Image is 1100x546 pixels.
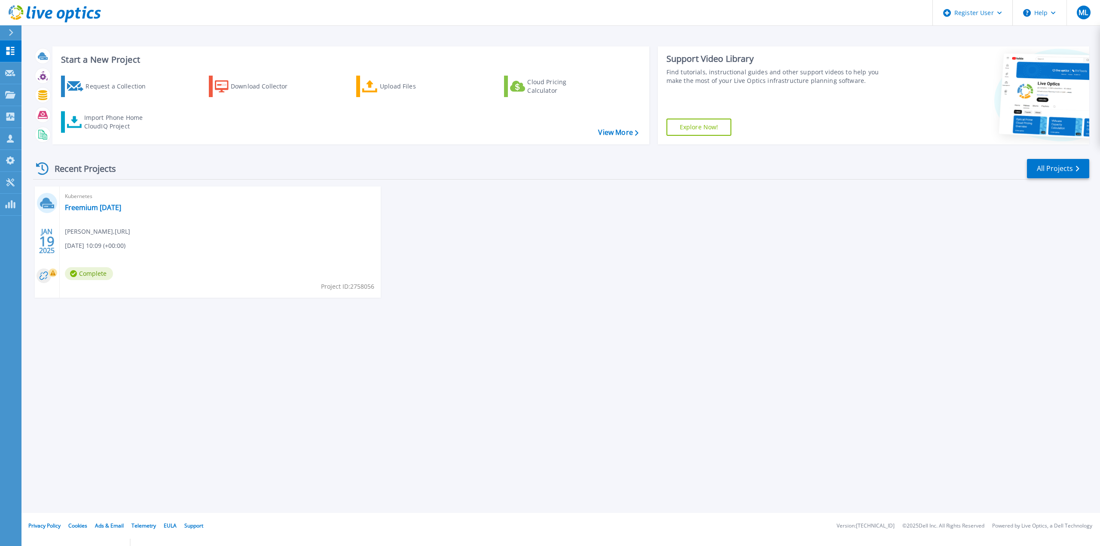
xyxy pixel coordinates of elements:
[356,76,452,97] a: Upload Files
[504,76,600,97] a: Cloud Pricing Calculator
[666,119,732,136] a: Explore Now!
[61,76,157,97] a: Request a Collection
[992,523,1092,529] li: Powered by Live Optics, a Dell Technology
[61,55,638,64] h3: Start a New Project
[527,78,596,95] div: Cloud Pricing Calculator
[86,78,154,95] div: Request a Collection
[598,128,638,137] a: View More
[321,282,374,291] span: Project ID: 2758056
[131,522,156,529] a: Telemetry
[902,523,984,529] li: © 2025 Dell Inc. All Rights Reserved
[33,158,128,179] div: Recent Projects
[39,238,55,245] span: 19
[84,113,151,131] div: Import Phone Home CloudIQ Project
[65,203,121,212] a: Freemium [DATE]
[209,76,305,97] a: Download Collector
[65,241,125,250] span: [DATE] 10:09 (+00:00)
[39,226,55,257] div: JAN 2025
[95,522,124,529] a: Ads & Email
[1027,159,1089,178] a: All Projects
[184,522,203,529] a: Support
[28,522,61,529] a: Privacy Policy
[666,53,889,64] div: Support Video Library
[1079,9,1088,16] span: ML
[65,192,376,201] span: Kubernetes
[231,78,299,95] div: Download Collector
[164,522,177,529] a: EULA
[666,68,889,85] div: Find tutorials, instructional guides and other support videos to help you make the most of your L...
[380,78,449,95] div: Upload Files
[65,267,113,280] span: Complete
[837,523,895,529] li: Version: [TECHNICAL_ID]
[65,227,130,236] span: [PERSON_NAME] , [URL]
[68,522,87,529] a: Cookies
